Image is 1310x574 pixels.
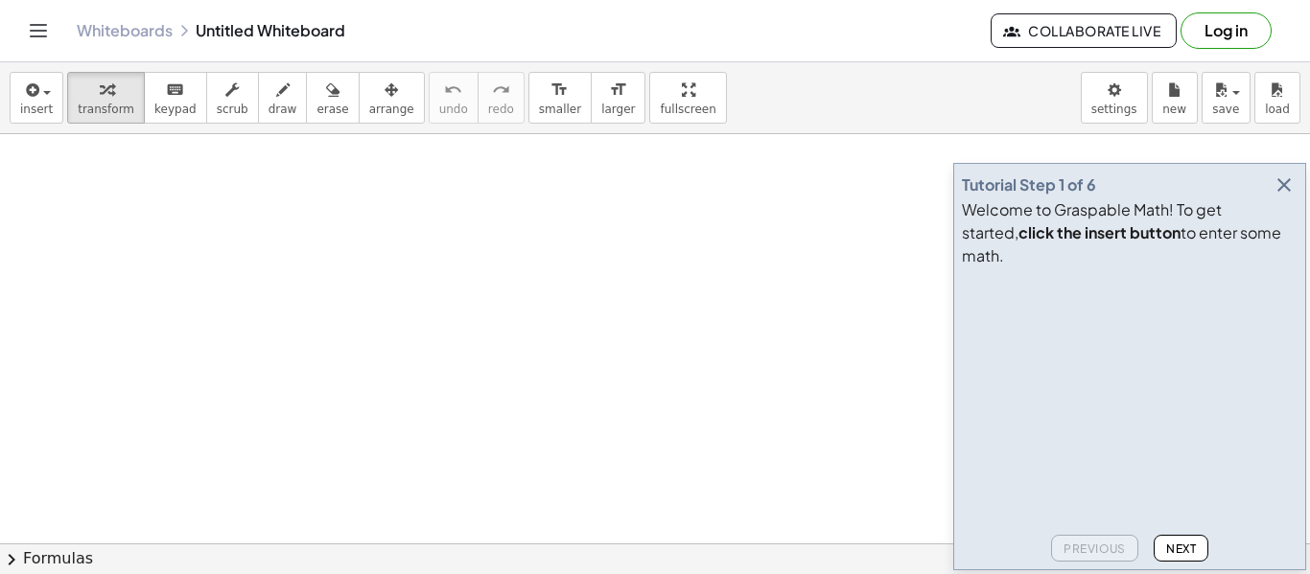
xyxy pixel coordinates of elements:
[78,103,134,116] span: transform
[649,72,726,124] button: fullscreen
[1018,222,1181,242] b: click the insert button
[316,103,348,116] span: erase
[1254,72,1300,124] button: load
[269,103,297,116] span: draw
[166,79,184,102] i: keyboard
[962,198,1298,267] div: Welcome to Graspable Math! To get started, to enter some math.
[528,72,592,124] button: format_sizesmaller
[67,72,145,124] button: transform
[962,173,1096,196] div: Tutorial Step 1 of 6
[1152,72,1198,124] button: new
[23,15,54,46] button: Toggle navigation
[10,72,63,124] button: insert
[601,103,635,116] span: larger
[1154,535,1208,562] button: Next
[591,72,645,124] button: format_sizelarger
[258,72,308,124] button: draw
[439,103,468,116] span: undo
[1007,22,1160,39] span: Collaborate Live
[429,72,479,124] button: undoundo
[478,72,525,124] button: redoredo
[1162,103,1186,116] span: new
[1166,541,1196,556] span: Next
[217,103,248,116] span: scrub
[488,103,514,116] span: redo
[1202,72,1251,124] button: save
[206,72,259,124] button: scrub
[1081,72,1148,124] button: settings
[77,21,173,40] a: Whiteboards
[154,103,197,116] span: keypad
[609,79,627,102] i: format_size
[1212,103,1239,116] span: save
[144,72,207,124] button: keyboardkeypad
[444,79,462,102] i: undo
[550,79,569,102] i: format_size
[539,103,581,116] span: smaller
[306,72,359,124] button: erase
[660,103,715,116] span: fullscreen
[492,79,510,102] i: redo
[369,103,414,116] span: arrange
[20,103,53,116] span: insert
[1181,12,1272,49] button: Log in
[991,13,1177,48] button: Collaborate Live
[359,72,425,124] button: arrange
[1091,103,1137,116] span: settings
[1265,103,1290,116] span: load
